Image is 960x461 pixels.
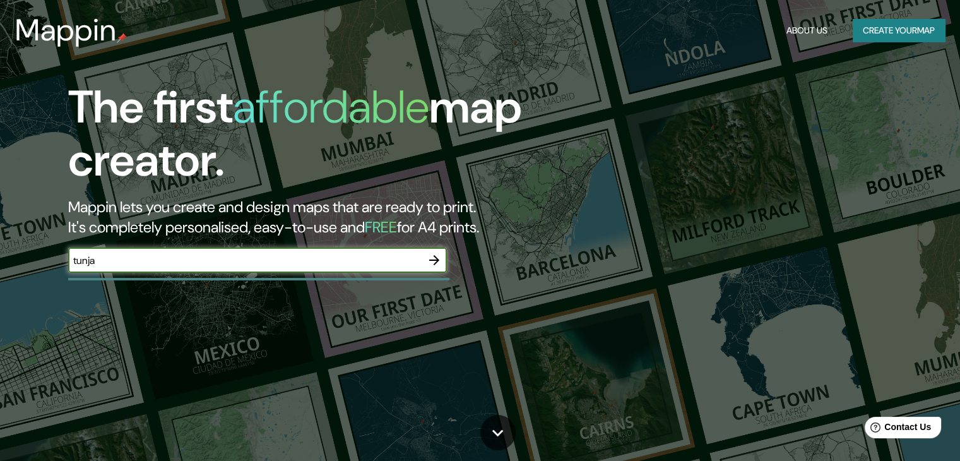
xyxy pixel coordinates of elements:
[848,412,946,447] iframe: Help widget launcher
[68,253,422,268] input: Choose your favourite place
[68,197,548,237] h2: Mappin lets you create and design maps that are ready to print. It's completely personalised, eas...
[68,81,548,197] h1: The first map creator.
[781,19,833,42] button: About Us
[117,33,127,43] img: mappin-pin
[853,19,945,42] button: Create yourmap
[233,78,429,136] h1: affordable
[365,217,397,237] h5: FREE
[15,13,117,48] h3: Mappin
